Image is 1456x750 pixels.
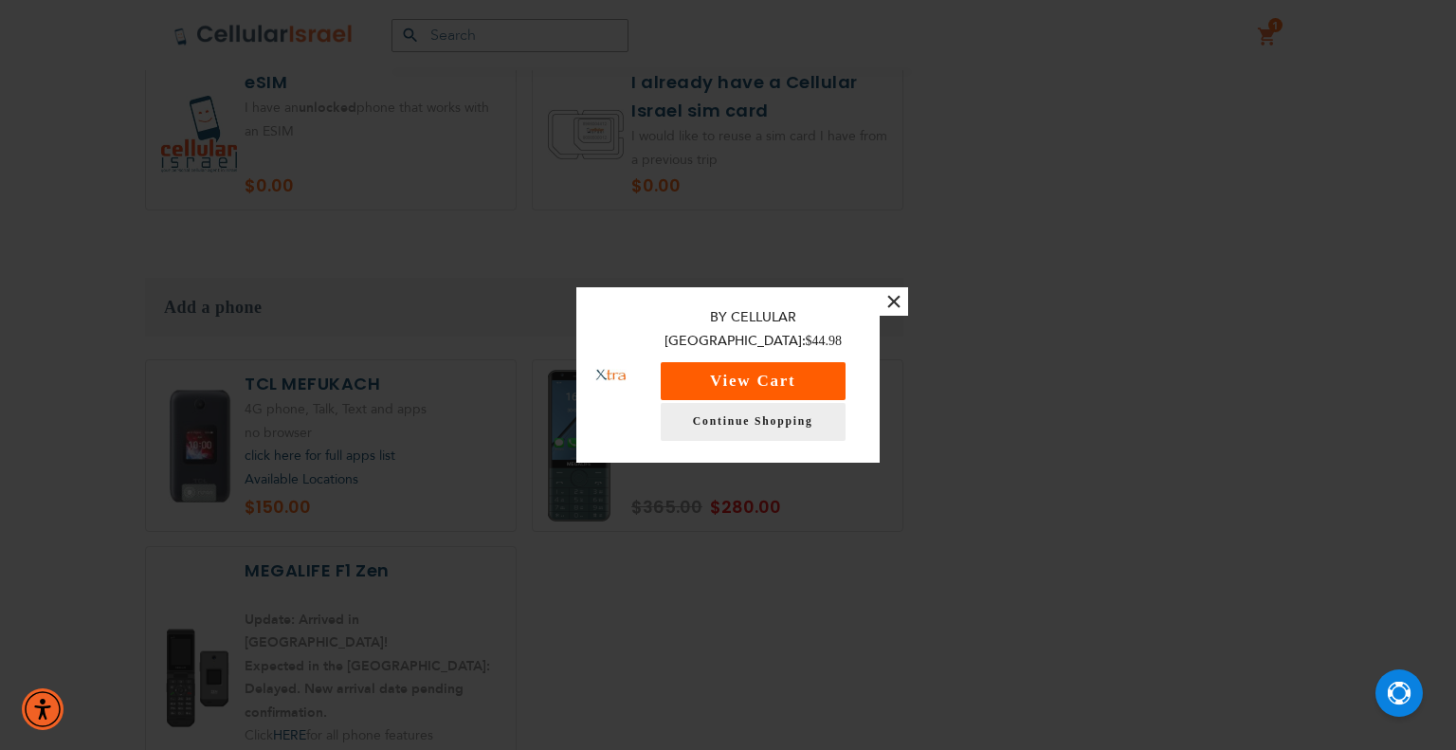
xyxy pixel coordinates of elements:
span: $44.98 [806,334,843,348]
button: View Cart [661,362,846,400]
a: Continue Shopping [661,403,846,441]
button: × [880,287,908,316]
div: Accessibility Menu [22,688,64,730]
p: By Cellular [GEOGRAPHIC_DATA]: [646,306,862,353]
